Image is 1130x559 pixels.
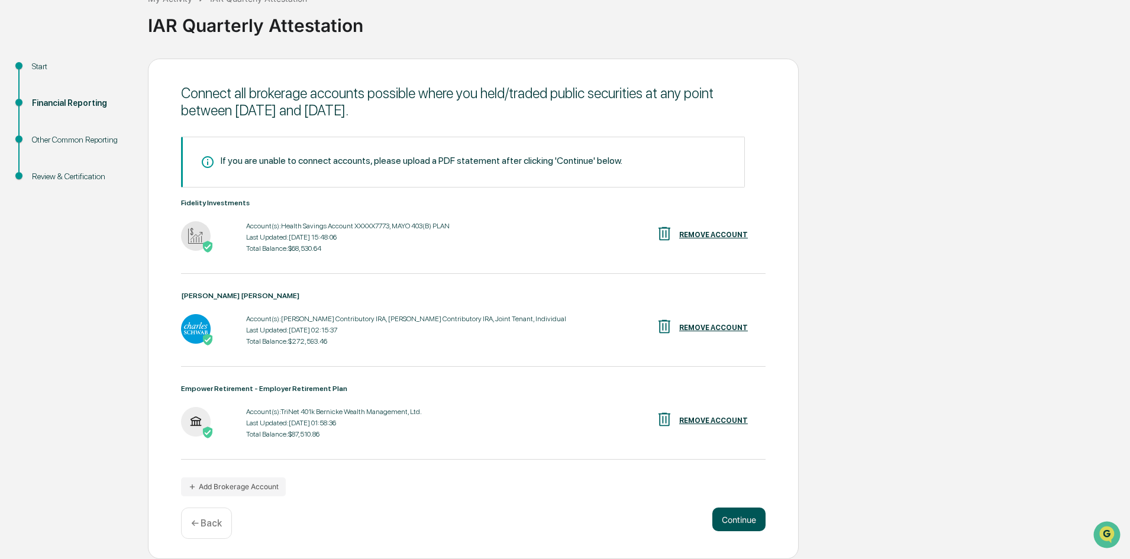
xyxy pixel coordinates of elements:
div: REMOVE ACCOUNT [679,324,748,332]
div: [PERSON_NAME] [PERSON_NAME] [181,292,766,300]
img: REMOVE ACCOUNT [656,411,673,428]
img: Active [202,241,214,253]
span: Attestations [98,149,147,161]
div: Review & Certification [32,170,129,183]
div: REMOVE ACCOUNT [679,416,748,425]
div: Connect all brokerage accounts possible where you held/traded public securities at any point betw... [181,85,766,119]
div: IAR Quarterly Attestation [148,5,1124,36]
a: 🗄️Attestations [81,144,151,166]
iframe: Open customer support [1092,520,1124,552]
div: Last Updated: [DATE] 01:58:36 [246,419,422,427]
div: Total Balance: $272,593.46 [246,337,566,345]
p: ← Back [191,518,222,529]
div: Start new chat [40,91,194,102]
div: We're available if you need us! [40,102,150,112]
div: 🔎 [12,173,21,182]
img: REMOVE ACCOUNT [656,225,673,243]
button: Continue [712,508,766,531]
img: Fidelity Investments - Active [181,221,211,251]
div: Total Balance: $87,510.86 [246,430,422,438]
img: Charles Schwab - Active [181,314,211,344]
span: Data Lookup [24,172,75,183]
div: Financial Reporting [32,97,129,109]
div: Empower Retirement - Employer Retirement Plan [181,384,766,393]
div: Account(s): TriNet 401k Bernicke Wealth Management, Ltd. [246,408,422,416]
div: Fidelity Investments [181,199,766,207]
button: Add Brokerage Account [181,477,286,496]
img: REMOVE ACCOUNT [656,318,673,335]
div: If you are unable to connect accounts, please upload a PDF statement after clicking 'Continue' be... [221,155,622,166]
div: Other Common Reporting [32,134,129,146]
button: Start new chat [201,94,215,108]
div: Account(s): Health Savings Account XXXXX7773, MAYO 403(B) PLAN [246,222,450,230]
a: 🔎Data Lookup [7,167,79,188]
div: REMOVE ACCOUNT [679,231,748,239]
span: Pylon [118,201,143,209]
img: Active [202,426,214,438]
p: How can we help? [12,25,215,44]
div: Last Updated: [DATE] 02:15:37 [246,326,566,334]
img: Active [202,334,214,345]
a: Powered byPylon [83,200,143,209]
img: 1746055101610-c473b297-6a78-478c-a979-82029cc54cd1 [12,91,33,112]
div: Account(s): [PERSON_NAME] Contributory IRA, [PERSON_NAME] Contributory IRA, Joint Tenant, Individual [246,315,566,323]
img: Empower Retirement - Employer Retirement Plan - Active [181,407,211,437]
div: Total Balance: $68,530.64 [246,244,450,253]
div: Last Updated: [DATE] 15:48:06 [246,233,450,241]
div: 🗄️ [86,150,95,160]
div: Start [32,60,129,73]
span: Preclearance [24,149,76,161]
div: 🖐️ [12,150,21,160]
a: 🖐️Preclearance [7,144,81,166]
